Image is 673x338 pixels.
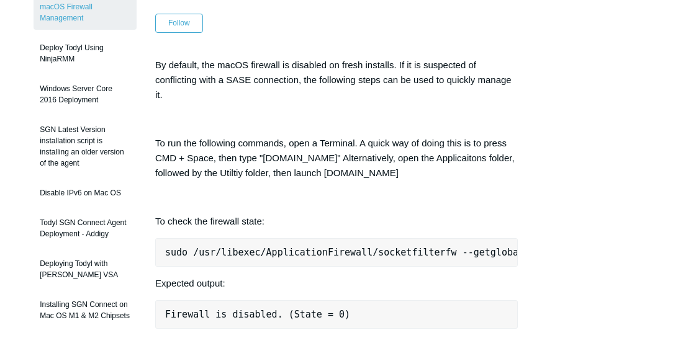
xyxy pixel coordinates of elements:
[34,252,137,287] a: Deploying Todyl with [PERSON_NAME] VSA
[155,238,518,267] pre: sudo /usr/libexec/ApplicationFirewall/socketfilterfw --getglobalstate
[155,14,203,32] button: Follow Article
[155,58,518,102] p: By default, the macOS firewall is disabled on fresh installs. If it is suspected of conflicting w...
[34,77,137,112] a: Windows Server Core 2016 Deployment
[34,118,137,175] a: SGN Latest Version installation script is installing an older version of the agent
[155,300,518,329] pre: Firewall is disabled. (State = 0)
[155,136,518,180] p: To run the following commands, open a Terminal. A quick way of doing this is to press CMD + Space...
[155,214,518,229] p: To check the firewall state:
[155,276,518,291] p: Expected output:
[34,293,137,327] a: Installing SGN Connect on Mac OS M1 & M2 Chipsets
[34,181,137,205] a: Disable IPv6 on Mac OS
[34,36,137,71] a: Deploy Todyl Using NinjaRMM
[34,211,137,246] a: Todyl SGN Connect Agent Deployment - Addigy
